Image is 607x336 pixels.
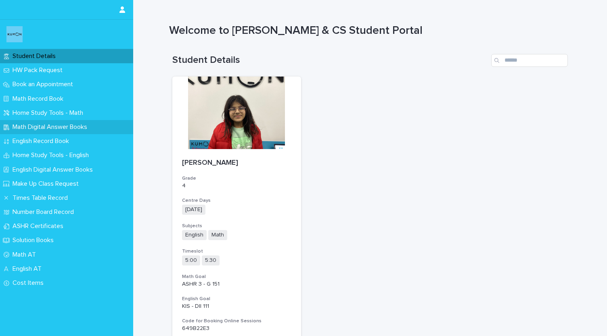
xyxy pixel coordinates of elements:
p: Book an Appointment [9,81,80,88]
img: o6XkwfS7S2qhyeB9lxyF [6,26,23,42]
p: Number Board Record [9,208,80,216]
h3: Centre Days [182,197,291,204]
p: KIS - DII 111 [182,303,291,310]
p: Math Digital Answer Books [9,123,94,131]
p: [PERSON_NAME] [182,159,291,168]
h3: Code for Booking Online Sessions [182,318,291,324]
p: Math Record Book [9,95,70,103]
span: Math [208,230,227,240]
span: [DATE] [182,205,205,215]
h3: Grade [182,175,291,182]
p: 649B22E3 [182,325,291,332]
p: Math AT [9,251,42,259]
p: Cost Items [9,279,50,287]
p: Home Study Tools - English [9,151,95,159]
p: HW Pack Request [9,66,69,74]
p: Home Study Tools - Math [9,109,90,117]
span: English [182,230,207,240]
span: 5:30 [202,255,220,265]
p: ASHR 3 - G 151 [182,281,291,288]
span: 5:00 [182,255,200,265]
p: Solution Books [9,236,60,244]
p: English AT [9,265,48,273]
p: Make Up Class Request [9,180,85,188]
h3: Math Goal [182,274,291,280]
h3: Subjects [182,223,291,229]
h1: Student Details [172,54,488,66]
input: Search [491,54,568,67]
h3: English Goal [182,296,291,302]
p: English Digital Answer Books [9,166,99,174]
h1: Welcome to [PERSON_NAME] & CS Student Portal [169,24,565,38]
p: Student Details [9,52,62,60]
p: English Record Book [9,137,75,145]
h3: Timeslot [182,248,291,255]
p: ASHR Certificates [9,222,70,230]
p: Times Table Record [9,194,74,202]
p: 4 [182,183,291,189]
